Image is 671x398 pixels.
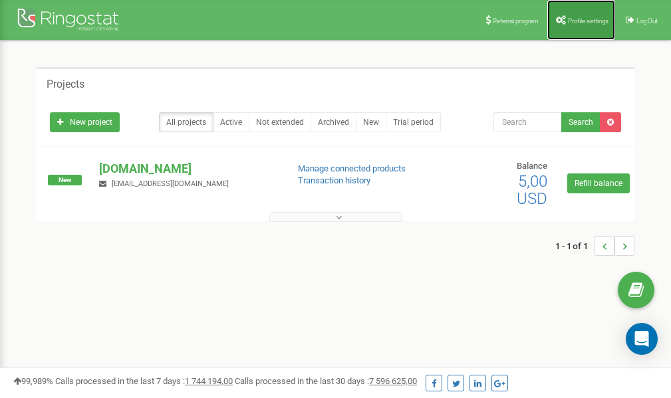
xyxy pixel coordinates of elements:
[112,179,229,188] span: [EMAIL_ADDRESS][DOMAIN_NAME]
[50,112,120,132] a: New project
[298,175,370,185] a: Transaction history
[235,376,417,386] span: Calls processed in the last 30 days :
[626,323,658,355] div: Open Intercom Messenger
[55,376,233,386] span: Calls processed in the last 7 days :
[185,376,233,386] u: 1 744 194,00
[47,78,84,90] h5: Projects
[567,173,630,193] a: Refill balance
[298,163,406,173] a: Manage connected products
[493,112,562,132] input: Search
[356,112,386,132] a: New
[555,236,595,256] span: 1 - 1 of 1
[386,112,441,132] a: Trial period
[561,112,601,132] button: Search
[48,175,82,185] span: New
[249,112,311,132] a: Not extended
[369,376,417,386] u: 7 596 625,00
[159,112,213,132] a: All projects
[517,172,547,208] span: 5,00 USD
[311,112,356,132] a: Archived
[213,112,249,132] a: Active
[99,160,276,177] p: [DOMAIN_NAME]
[13,376,53,386] span: 99,989%
[493,17,539,25] span: Referral program
[555,223,634,269] nav: ...
[568,17,608,25] span: Profile settings
[517,161,547,171] span: Balance
[636,17,658,25] span: Log Out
